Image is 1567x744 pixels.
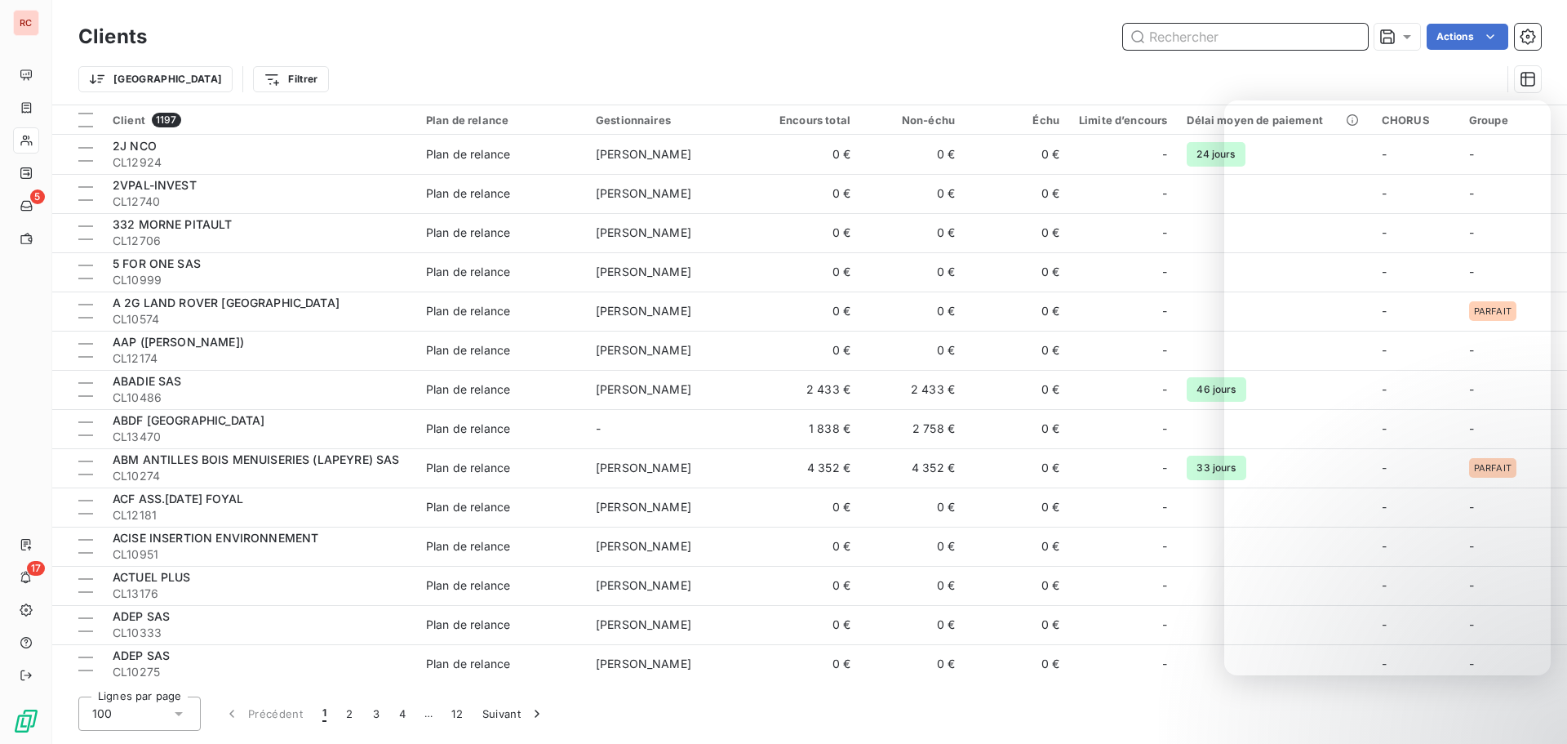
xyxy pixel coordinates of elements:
[1162,538,1167,555] span: -
[596,657,691,670] span: [PERSON_NAME]
[426,146,510,163] div: Plan de relance
[965,448,1069,488] td: 0 €
[965,409,1069,448] td: 0 €
[113,468,406,484] span: CL10274
[1162,225,1167,241] span: -
[426,421,510,437] div: Plan de relance
[1162,617,1167,633] span: -
[756,135,860,174] td: 0 €
[965,370,1069,409] td: 0 €
[965,135,1069,174] td: 0 €
[113,625,406,641] span: CL10333
[1162,460,1167,476] span: -
[1162,499,1167,515] span: -
[870,114,955,127] div: Non-échu
[596,304,691,318] span: [PERSON_NAME]
[415,701,442,727] span: …
[1162,342,1167,359] span: -
[426,538,510,555] div: Plan de relance
[113,664,406,680] span: CL10275
[766,114,850,127] div: Encours total
[756,292,860,331] td: 0 €
[860,488,965,527] td: 0 €
[1162,303,1167,319] span: -
[426,577,510,594] div: Plan de relance
[113,390,406,406] span: CL10486
[1123,24,1368,50] input: Rechercher
[596,147,691,161] span: [PERSON_NAME]
[965,605,1069,644] td: 0 €
[473,697,555,731] button: Suivant
[1224,100,1551,675] iframe: Intercom live chat
[860,331,965,370] td: 0 €
[30,189,45,204] span: 5
[756,252,860,292] td: 0 €
[1162,185,1167,202] span: -
[426,499,510,515] div: Plan de relance
[13,10,39,36] div: RC
[756,174,860,213] td: 0 €
[756,213,860,252] td: 0 €
[1427,24,1508,50] button: Actions
[113,492,243,506] span: ACF ASS.[DATE] FOYAL
[860,566,965,605] td: 0 €
[1162,577,1167,594] span: -
[965,213,1069,252] td: 0 €
[1187,142,1245,167] span: 24 jours
[1079,114,1167,127] div: Limite d’encours
[27,561,45,576] span: 17
[860,370,965,409] td: 2 433 €
[113,507,406,523] span: CL12181
[756,605,860,644] td: 0 €
[596,186,691,200] span: [PERSON_NAME]
[596,343,691,357] span: [PERSON_NAME]
[1162,146,1167,163] span: -
[1187,456,1245,480] span: 33 jours
[113,178,197,192] span: 2VPAL-INVEST
[965,488,1069,527] td: 0 €
[1162,656,1167,672] span: -
[214,697,313,731] button: Précédent
[113,570,191,584] span: ACTUEL PLUS
[596,225,691,239] span: [PERSON_NAME]
[860,174,965,213] td: 0 €
[596,578,691,592] span: [PERSON_NAME]
[113,272,406,288] span: CL10999
[426,617,510,633] div: Plan de relance
[1187,377,1245,402] span: 46 jours
[965,566,1069,605] td: 0 €
[860,644,965,684] td: 0 €
[756,566,860,605] td: 0 €
[336,697,362,731] button: 2
[426,656,510,672] div: Plan de relance
[596,461,691,474] span: [PERSON_NAME]
[974,114,1059,127] div: Échu
[363,697,389,731] button: 3
[965,644,1069,684] td: 0 €
[426,303,510,319] div: Plan de relance
[596,500,691,514] span: [PERSON_NAME]
[756,644,860,684] td: 0 €
[426,381,510,398] div: Plan de relance
[113,335,244,349] span: AAP ([PERSON_NAME])
[152,113,181,127] span: 1197
[1162,421,1167,437] span: -
[965,331,1069,370] td: 0 €
[113,374,182,388] span: ABADIE SAS
[426,342,510,359] div: Plan de relance
[1162,264,1167,280] span: -
[113,114,145,127] span: Client
[756,409,860,448] td: 1 838 €
[596,617,691,631] span: [PERSON_NAME]
[860,605,965,644] td: 0 €
[78,66,233,92] button: [GEOGRAPHIC_DATA]
[860,213,965,252] td: 0 €
[596,539,691,553] span: [PERSON_NAME]
[1512,688,1551,728] iframe: Intercom live chat
[965,252,1069,292] td: 0 €
[113,429,406,445] span: CL13470
[1162,381,1167,398] span: -
[78,22,147,51] h3: Clients
[756,448,860,488] td: 4 352 €
[596,265,691,278] span: [PERSON_NAME]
